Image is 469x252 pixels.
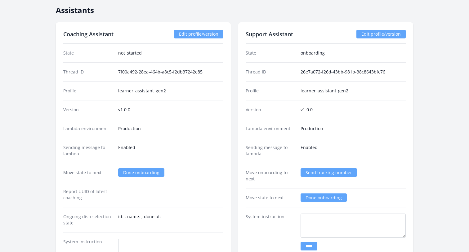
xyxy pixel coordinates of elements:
[63,50,113,56] dt: State
[246,126,296,132] dt: Lambda environment
[246,30,293,38] h2: Support Assistant
[118,214,223,226] dd: id: , name: , done at:
[301,193,347,202] a: Done onboarding
[63,88,113,94] dt: Profile
[356,30,406,38] a: Edit profile/version
[246,214,296,250] dt: System instruction
[63,107,113,113] dt: Version
[63,144,113,157] dt: Sending message to lambda
[63,126,113,132] dt: Lambda environment
[301,69,406,75] dd: 26e7a072-f26d-43bb-981b-38c8643bfc76
[118,107,223,113] dd: v1.0.0
[246,107,296,113] dt: Version
[246,170,296,182] dt: Move onboarding to next
[246,69,296,75] dt: Thread ID
[63,188,113,201] dt: Report UUID of latest coaching
[301,126,406,132] dd: Production
[301,50,406,56] dd: onboarding
[63,214,113,226] dt: Ongoing dish selection state
[301,168,357,177] a: Send tracking number
[118,126,223,132] dd: Production
[246,50,296,56] dt: State
[118,144,223,157] dd: Enabled
[301,144,406,157] dd: Enabled
[118,50,223,56] dd: not_started
[63,170,113,176] dt: Move state to next
[174,30,223,38] a: Edit profile/version
[56,1,413,15] h2: Assistants
[246,144,296,157] dt: Sending message to lambda
[246,195,296,201] dt: Move state to next
[63,30,114,38] h2: Coaching Assistant
[118,88,223,94] dd: learner_assistant_gen2
[246,88,296,94] dt: Profile
[301,88,406,94] dd: learner_assistant_gen2
[63,69,113,75] dt: Thread ID
[301,107,406,113] dd: v1.0.0
[118,69,223,75] dd: 7f00a492-28ea-464b-a8c5-f2db37242e85
[118,168,164,177] a: Done onboarding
